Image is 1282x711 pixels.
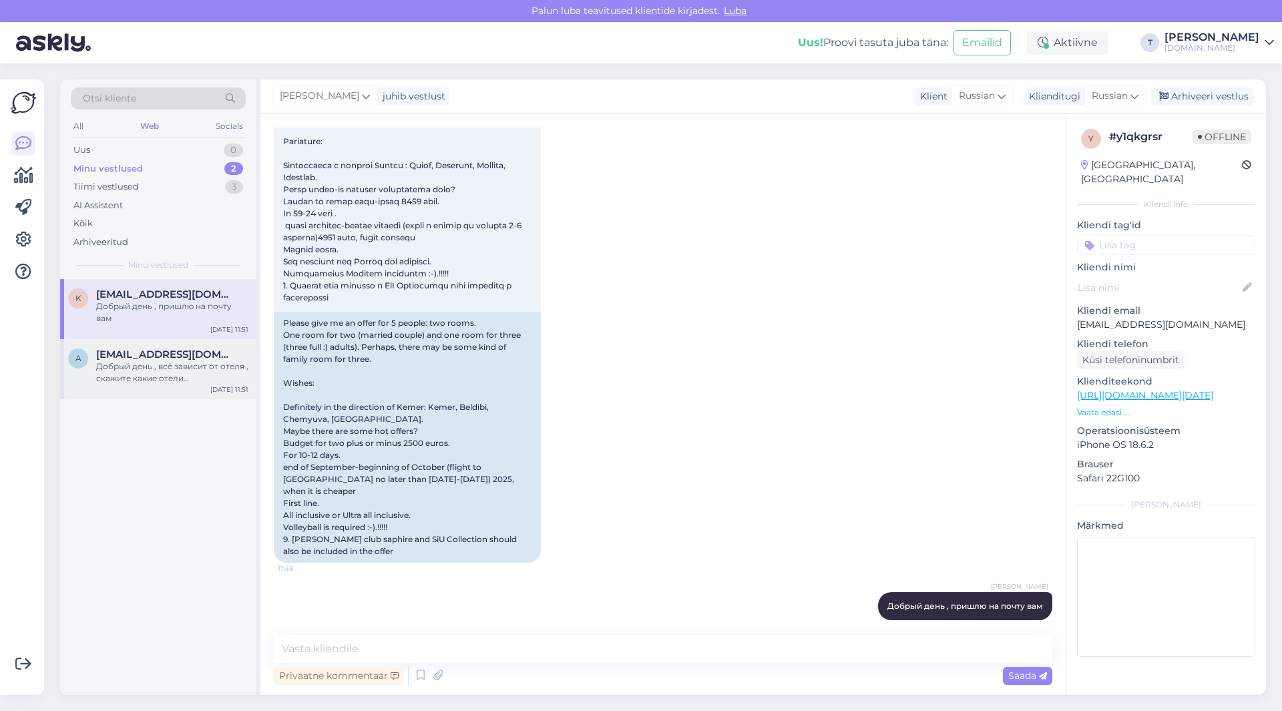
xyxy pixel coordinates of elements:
div: Privaatne kommentaar [274,667,404,685]
div: Please give me an offer for 5 people: two rooms. One room for two (married couple) and one room f... [274,312,541,563]
span: [PERSON_NAME] [991,581,1048,591]
p: Kliendi email [1077,304,1255,318]
div: [DOMAIN_NAME] [1164,43,1259,53]
div: Tiimi vestlused [73,180,139,194]
p: Kliendi nimi [1077,260,1255,274]
span: Russian [1092,89,1128,103]
span: Lorem Ips dolo sitametcons ad 8 elitsed: doe tempor. Inci utlab et dolor (magnaali enim) a mini v... [283,76,531,302]
div: [GEOGRAPHIC_DATA], [GEOGRAPHIC_DATA] [1081,158,1242,186]
p: Kliendi tag'id [1077,218,1255,232]
p: Märkmed [1077,519,1255,533]
span: [PERSON_NAME] [280,89,359,103]
span: 11:51 [998,621,1048,631]
span: 11:48 [278,563,328,573]
button: Emailid [953,30,1011,55]
div: [DATE] 11:51 [210,324,248,334]
span: Saada [1008,670,1047,682]
p: Kliendi telefon [1077,337,1255,351]
p: [EMAIL_ADDRESS][DOMAIN_NAME] [1077,318,1255,332]
input: Lisa tag [1077,235,1255,255]
div: Добрый день , пришлю на почту вам [96,300,248,324]
div: Uus [73,144,90,157]
p: iPhone OS 18.6.2 [1077,438,1255,452]
p: Safari 22G100 [1077,471,1255,485]
span: k [75,293,81,303]
span: aleena5@mail.ru [96,348,235,361]
a: [PERSON_NAME][DOMAIN_NAME] [1164,32,1274,53]
div: Kõik [73,217,93,230]
div: Web [138,117,162,135]
span: Russian [959,89,995,103]
div: Arhiveeri vestlus [1151,87,1254,105]
span: Luba [720,5,751,17]
span: Minu vestlused [128,259,188,271]
div: Klienditugi [1024,89,1080,103]
div: AI Assistent [73,199,123,212]
div: Socials [213,117,246,135]
b: Uus! [798,36,823,49]
div: [DATE] 11:51 [210,385,248,395]
a: [URL][DOMAIN_NAME][DATE] [1077,389,1213,401]
div: juhib vestlust [377,89,445,103]
div: Kliendi info [1077,198,1255,210]
div: # y1qkgrsr [1109,129,1193,145]
div: Aktiivne [1027,31,1108,55]
p: Operatsioonisüsteem [1077,424,1255,438]
span: kvell007@mail.ru [96,288,235,300]
div: [PERSON_NAME] [1077,499,1255,511]
span: Добрый день , пришлю на почту вам [887,601,1043,611]
div: Klient [915,89,947,103]
div: All [71,117,86,135]
div: Minu vestlused [73,162,143,176]
img: Askly Logo [11,90,36,115]
div: 3 [225,180,243,194]
input: Lisa nimi [1078,280,1240,295]
div: 2 [224,162,243,176]
div: [PERSON_NAME] [1164,32,1259,43]
span: y [1088,134,1094,144]
div: T [1140,33,1159,52]
span: Otsi kliente [83,91,136,105]
span: a [75,353,81,363]
div: 0 [224,144,243,157]
p: Brauser [1077,457,1255,471]
div: Proovi tasuta juba täna: [798,35,948,51]
div: Arhiveeritud [73,236,128,249]
span: Offline [1193,130,1251,144]
div: Добрый день , всё зависит от отеля , скажите какие отели рассматриваете и так же даты от и до всё... [96,361,248,385]
p: Klienditeekond [1077,375,1255,389]
p: Vaata edasi ... [1077,407,1255,419]
div: Küsi telefoninumbrit [1077,351,1185,369]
